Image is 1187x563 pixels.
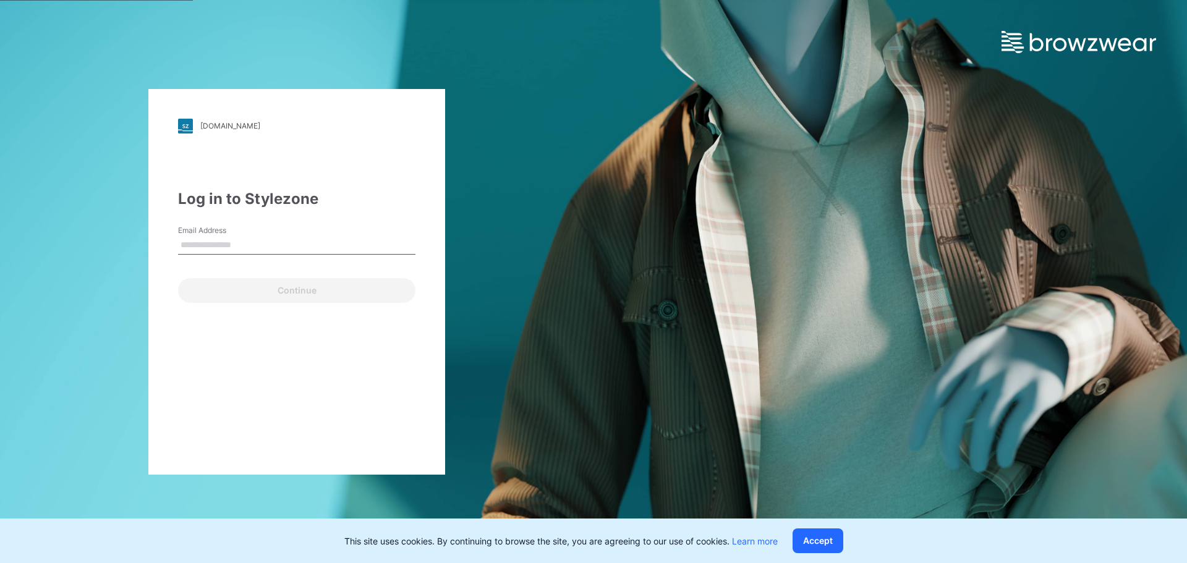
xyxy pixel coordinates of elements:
[793,528,843,553] button: Accept
[178,119,193,133] img: stylezone-logo.562084cfcfab977791bfbf7441f1a819.svg
[178,119,415,133] a: [DOMAIN_NAME]
[732,536,778,546] a: Learn more
[178,225,265,236] label: Email Address
[1002,31,1156,53] img: browzwear-logo.e42bd6dac1945053ebaf764b6aa21510.svg
[200,121,260,130] div: [DOMAIN_NAME]
[178,188,415,210] div: Log in to Stylezone
[344,535,778,548] p: This site uses cookies. By continuing to browse the site, you are agreeing to our use of cookies.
